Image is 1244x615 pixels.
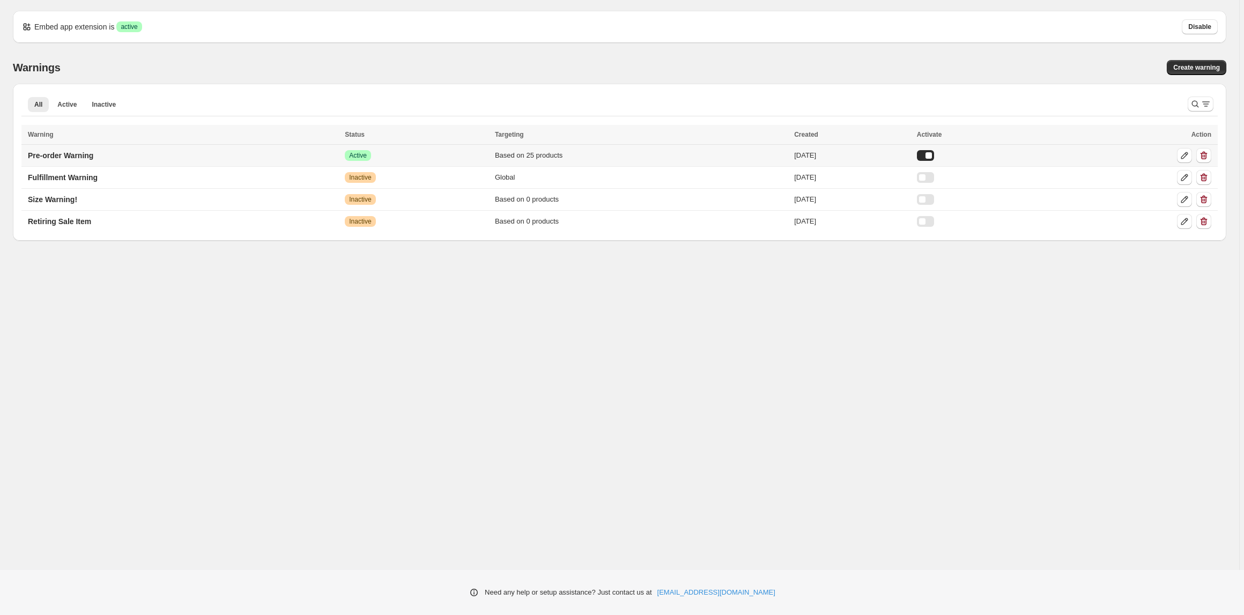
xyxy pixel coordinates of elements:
span: active [121,23,137,31]
p: Fulfillment Warning [28,172,98,183]
p: Retiring Sale Item [28,216,91,227]
a: Retiring Sale Item [21,213,98,230]
span: Warning [28,131,54,138]
div: [DATE] [794,150,910,161]
a: [EMAIL_ADDRESS][DOMAIN_NAME] [657,587,775,598]
a: Fulfillment Warning [21,169,104,186]
div: Based on 0 products [495,194,788,205]
span: Inactive [349,195,371,204]
div: [DATE] [794,216,910,227]
button: Search and filter results [1188,97,1213,112]
span: Create warning [1173,63,1220,72]
div: [DATE] [794,172,910,183]
div: Based on 0 products [495,216,788,227]
span: Disable [1188,23,1211,31]
a: Create warning [1167,60,1226,75]
span: Created [794,131,818,138]
a: Pre-order Warning [21,147,100,164]
div: [DATE] [794,194,910,205]
span: Active [349,151,367,160]
span: Status [345,131,365,138]
span: Targeting [495,131,524,138]
p: Embed app extension is [34,21,114,32]
span: Inactive [349,173,371,182]
span: Activate [917,131,942,138]
button: Disable [1182,19,1218,34]
h2: Warnings [13,61,61,74]
p: Size Warning! [28,194,77,205]
span: Active [57,100,77,109]
p: Pre-order Warning [28,150,93,161]
div: Global [495,172,788,183]
a: Size Warning! [21,191,84,208]
span: Action [1191,131,1211,138]
span: Inactive [349,217,371,226]
span: All [34,100,42,109]
span: Inactive [92,100,116,109]
div: Based on 25 products [495,150,788,161]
